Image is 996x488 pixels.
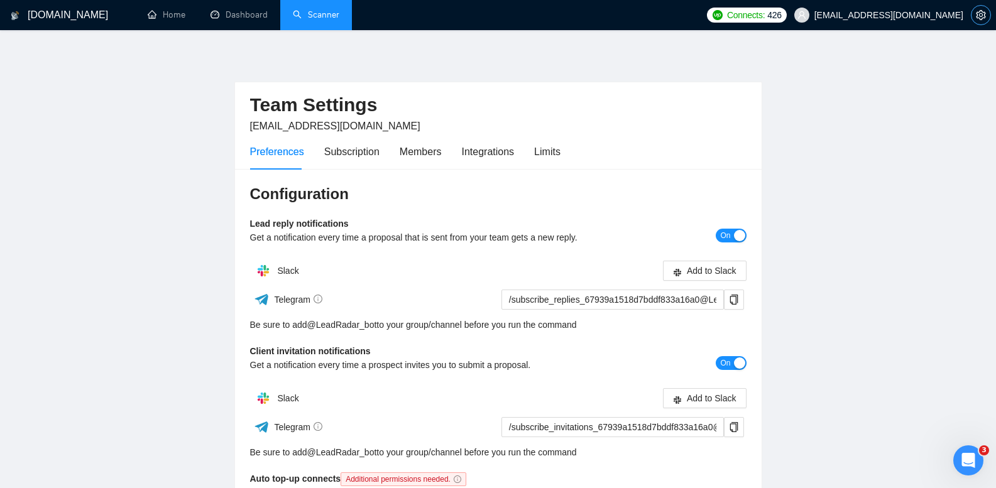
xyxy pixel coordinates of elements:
span: Add to Slack [687,391,736,405]
span: Telegram [274,295,322,305]
button: slackAdd to Slack [663,388,747,408]
a: setting [971,10,991,20]
b: Auto top-up connects [250,474,471,484]
a: @LeadRadar_bot [307,318,377,332]
div: Integrations [462,144,515,160]
img: logo [11,6,19,26]
span: copy [725,295,743,305]
div: Be sure to add to your group/channel before you run the command [250,445,747,459]
span: On [720,229,730,242]
b: Client invitation notifications [250,346,371,356]
img: ww3wtPAAAAAElFTkSuQmCC [254,419,270,435]
span: Additional permissions needed. [341,472,466,486]
span: Telegram [274,422,322,432]
div: Be sure to add to your group/channel before you run the command [250,318,747,332]
button: copy [724,417,744,437]
h3: Configuration [250,184,747,204]
a: homeHome [148,9,185,20]
div: Limits [534,144,561,160]
span: [EMAIL_ADDRESS][DOMAIN_NAME] [250,121,420,131]
button: setting [971,5,991,25]
a: @LeadRadar_bot [307,445,377,459]
span: slack [673,395,682,404]
b: Lead reply notifications [250,219,349,229]
div: Subscription [324,144,380,160]
span: info-circle [314,295,322,303]
span: copy [725,422,743,432]
img: hpQkSZIkSZIkSZIkSZIkSZIkSZIkSZIkSZIkSZIkSZIkSZIkSZIkSZIkSZIkSZIkSZIkSZIkSZIkSZIkSZIkSZIkSZIkSZIkS... [251,258,276,283]
a: dashboardDashboard [211,9,268,20]
button: slackAdd to Slack [663,261,747,281]
h2: Team Settings [250,92,747,118]
span: Connects: [727,8,765,22]
a: searchScanner [293,9,339,20]
iframe: Intercom live chat [953,445,983,475]
span: slack [673,268,682,277]
span: setting [971,10,990,20]
span: user [797,11,806,19]
div: Preferences [250,144,304,160]
div: Get a notification every time a proposal that is sent from your team gets a new reply. [250,230,623,244]
img: ww3wtPAAAAAElFTkSuQmCC [254,291,270,307]
span: 3 [979,445,989,455]
span: info-circle [454,475,461,483]
span: 426 [767,8,781,22]
div: Members [400,144,442,160]
img: hpQkSZIkSZIkSZIkSZIkSZIkSZIkSZIkSZIkSZIkSZIkSZIkSZIkSZIkSZIkSZIkSZIkSZIkSZIkSZIkSZIkSZIkSZIkSZIkS... [251,386,276,411]
button: copy [724,290,744,310]
span: Add to Slack [687,264,736,278]
span: Slack [277,393,298,403]
span: On [720,356,730,370]
div: Get a notification every time a prospect invites you to submit a proposal. [250,358,623,372]
span: info-circle [314,422,322,431]
img: upwork-logo.png [713,10,723,20]
span: Slack [277,266,298,276]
